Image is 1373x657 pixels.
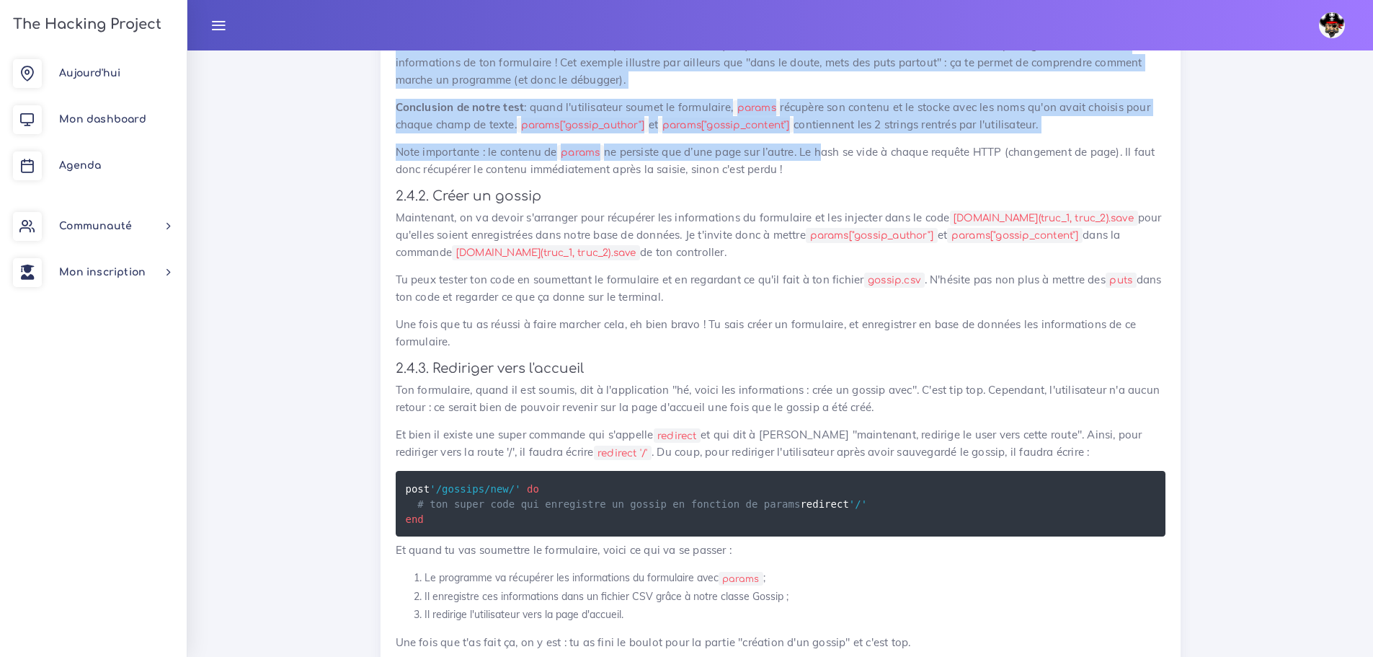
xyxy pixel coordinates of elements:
[719,572,763,586] code: params
[396,100,525,114] strong: Conclusion de notre test
[849,498,867,509] span: '/'
[9,17,161,32] h3: The Hacking Project
[396,144,1165,178] p: Note importante : le contenu de ne persiste que d’une page sur l’autre. Le hash se vide à chaque ...
[406,513,424,524] span: end
[396,634,1165,651] p: Une fois que t'as fait ça, on y est : tu as fini le boulot pour la partie "création d'un gossip" ...
[396,426,1165,461] p: Et bien il existe une super commande qui s'appelle et qui dit à [PERSON_NAME] "maintenant, rediri...
[1106,273,1137,288] code: puts
[396,542,1165,559] p: Et quand tu vas soumettre le formulaire, voici ce qui va se passer :
[517,118,649,133] code: params["gossip_author"]
[654,428,701,444] code: redirect
[59,221,132,232] span: Communauté
[947,228,1083,243] code: params["gossip_content"]
[396,316,1165,350] p: Une fois que tu as réussi à faire marcher cela, eh bien bravo ! Tu sais créer un formulaire, et e...
[950,211,1138,226] code: [DOMAIN_NAME](truc_1, truc_2).save
[406,481,868,527] code: post redirect
[59,68,120,79] span: Aujourd'hui
[417,498,800,509] span: # ton super code qui enregistre un gossip en fonction de params
[557,145,604,160] code: params
[59,267,146,278] span: Mon inscription
[396,99,1165,133] p: : quand l'utilisateur soumet le formulaire, récupère son contenu et le stocke avec les noms qu'on...
[527,482,539,494] span: do
[425,606,1165,624] li: Il redirige l'utilisateur vers la page d'accueil.
[425,588,1165,606] li: Il enregistre ces informations dans un fichier CSV grâce à notre classe Gossip ;
[864,273,925,288] code: gossip.csv
[594,446,652,461] code: redirect '/'
[59,160,101,171] span: Agenda
[425,569,1165,587] li: Le programme va récupérer les informations du formulaire avec ;
[733,100,780,115] code: params
[59,114,146,125] span: Mon dashboard
[396,188,1165,204] h4: 2.4.2. Créer un gossip
[396,271,1165,306] p: Tu peux tester ton code en soumettant le formulaire et en regardant ce qu'il fait à ton fichier ....
[396,361,1165,376] h4: 2.4.3. Rediriger vers l'accueil
[396,209,1165,261] p: Maintenant, on va devoir s'arranger pour récupérer les informations du formulaire et les injecter...
[430,482,520,494] span: '/gossips/new/'
[1319,12,1345,38] img: avatar
[396,382,1165,416] p: Ton formulaire, quand il est soumis, dit à l'application "hé, voici les informations : crée un go...
[806,228,938,243] code: params["gossip_author"]
[396,37,1165,89] p: Maintenant, retourne sur le formulaire, remplis les 2 cases avec quelque chose et soumets-le. Va ...
[658,118,794,133] code: params["gossip_content"]
[452,245,640,260] code: [DOMAIN_NAME](truc_1, truc_2).save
